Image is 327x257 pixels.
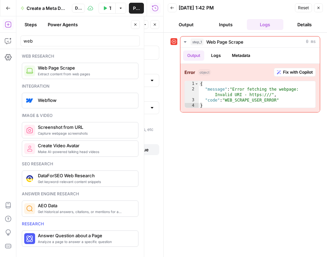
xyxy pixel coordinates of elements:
div: Answer engine research [22,191,138,197]
button: Metadata [228,50,254,61]
span: Toggle code folding, rows 1 through 4 [195,81,198,87]
span: Analyze a page to answer a specific question [38,239,133,244]
strong: Error [184,69,195,76]
div: 1 [185,81,199,87]
span: Get historical answers, citations, or mentions for a question [38,209,133,214]
span: Create a Meta Description (Francine) [27,5,66,12]
input: Search steps [24,37,137,44]
div: Web research [22,53,138,59]
span: 0 ms [306,39,316,45]
span: Test Workflow [109,5,111,12]
span: Fix with Copilot [283,69,313,75]
button: 0 ms [180,36,320,47]
div: 4 [185,103,199,108]
span: Create Video Avatar [38,142,133,149]
div: Research [22,221,138,227]
span: step_1 [191,39,204,45]
button: Logs [207,50,225,61]
button: Steps [20,19,41,30]
span: AEO Data [38,202,133,209]
span: DataForSEO Web Research [38,172,133,179]
button: Create a Meta Description (Francine) [16,3,71,14]
img: rmejigl5z5mwnxpjlfq225817r45 [26,145,33,152]
span: Webflow [38,97,133,104]
div: 0 ms [180,48,320,112]
button: Test Workflow [99,3,115,14]
img: 3hnddut9cmlpnoegpdll2wmnov83 [26,175,33,182]
span: Web Page Scrape [38,64,133,71]
span: Get keyword-relevant content snippets [38,179,133,184]
div: Seo research [22,161,138,167]
img: webflow-icon.webp [26,97,33,104]
button: Output [168,19,205,30]
span: Web Page Scrape [206,39,243,45]
button: Reset [295,3,312,12]
div: 2 [185,87,199,97]
button: Fix with Copilot [274,68,316,77]
button: Details [286,19,323,30]
span: Draft [75,5,82,11]
div: 3 [185,97,199,103]
button: Output [183,50,204,61]
div: Image & video [22,112,138,119]
span: Reset [298,5,309,11]
span: Answer Question about a Page [38,232,133,239]
div: Integration [22,83,138,89]
span: Publish [133,5,140,12]
span: Extract content from web pages [38,71,133,77]
button: Inputs [207,19,244,30]
button: Logs [247,19,284,30]
span: Capture webpage screenshots [38,131,133,136]
span: Screenshot from URL [38,124,133,131]
span: object [198,69,211,75]
button: Publish [129,3,144,14]
button: Power Agents [44,19,82,30]
span: Make AI-powered talking head videos [38,149,133,154]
